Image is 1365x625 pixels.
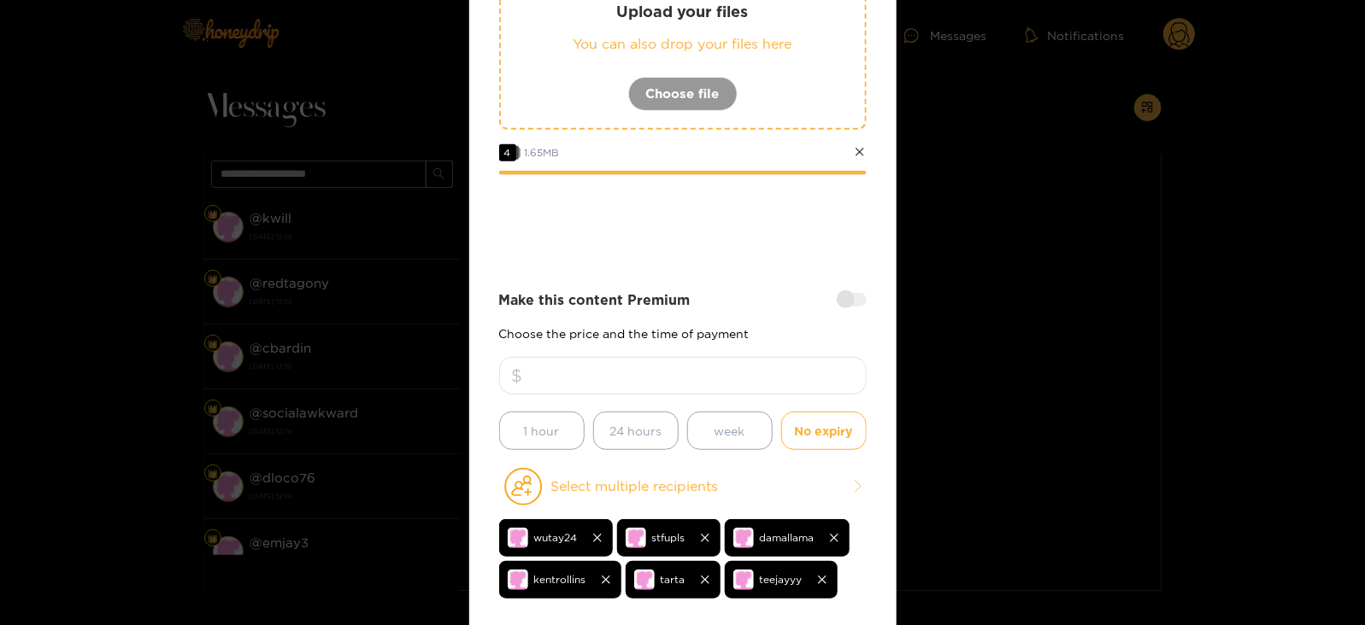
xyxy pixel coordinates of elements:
span: teejayyy [760,570,803,589]
p: Upload your files [535,2,831,21]
img: no-avatar.png [733,570,754,590]
button: Select multiple recipients [499,467,867,506]
span: wutay24 [534,528,578,547]
img: no-avatar.png [733,528,754,548]
span: stfupls [652,528,685,547]
button: week [687,412,773,450]
span: 1.65 MB [525,147,560,158]
button: 24 hours [593,412,679,450]
span: 24 hours [609,421,662,441]
span: week [715,421,745,441]
span: 1 hour [524,421,560,441]
span: No expiry [795,421,853,441]
p: Choose the price and the time of payment [499,327,867,340]
button: Choose file [628,77,738,111]
span: tarta [661,570,685,589]
img: no-avatar.png [626,528,646,548]
span: kentrollins [534,570,586,589]
strong: Make this content Premium [499,290,691,310]
button: No expiry [781,412,867,450]
p: You can also drop your files here [535,34,831,54]
button: 1 hour [499,412,585,450]
span: 4 [499,144,516,161]
img: no-avatar.png [508,528,528,548]
img: no-avatar.png [634,570,655,590]
img: no-avatar.png [508,570,528,590]
span: damallama [760,528,815,547]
